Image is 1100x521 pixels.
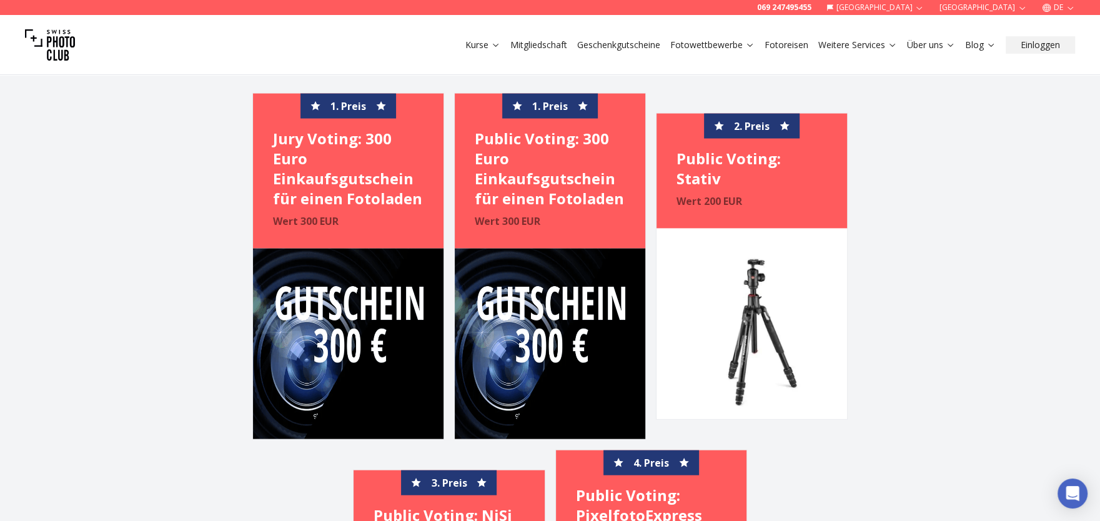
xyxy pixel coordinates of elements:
[676,194,827,209] p: Wert 200 EUR
[965,39,996,51] a: Blog
[475,129,625,209] h4: Public Voting: 300 Euro Einkaufsgutschein für einen Fotoladen
[665,36,760,54] button: Fotowettbewerbe
[734,119,770,134] span: 2. Preis
[475,214,625,229] p: Wert 300 EUR
[460,36,505,54] button: Kurse
[765,39,808,51] a: Fotoreisen
[1006,36,1075,54] button: Einloggen
[273,129,424,209] h4: Jury Voting: 300 Euro Einkaufsgutschein für einen Fotoladen
[1058,479,1088,509] div: Open Intercom Messenger
[455,249,645,439] img: Public Voting: 300 Euro Einkaufsgutschein für einen Fotoladen
[505,36,572,54] button: Mitgliedschaft
[577,39,660,51] a: Geschenkgutscheine
[25,20,75,70] img: Swiss photo club
[633,455,669,470] span: 4. Preis
[253,249,443,439] img: Jury Voting: 300 Euro Einkaufsgutschein für einen Fotoladen
[813,36,902,54] button: Weitere Services
[510,39,567,51] a: Mitgliedschaft
[907,39,955,51] a: Über uns
[273,214,424,229] p: Wert 300 EUR
[757,2,811,12] a: 069 247495455
[902,36,960,54] button: Über uns
[670,39,755,51] a: Fotowettbewerbe
[960,36,1001,54] button: Blog
[572,36,665,54] button: Geschenkgutscheine
[465,39,500,51] a: Kurse
[760,36,813,54] button: Fotoreisen
[818,39,897,51] a: Weitere Services
[657,229,847,419] img: Public Voting: Stativ
[532,99,568,114] span: 1. Preis
[676,149,827,189] h4: Public Voting: Stativ
[330,99,366,114] span: 1. Preis
[431,475,467,490] span: 3. Preis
